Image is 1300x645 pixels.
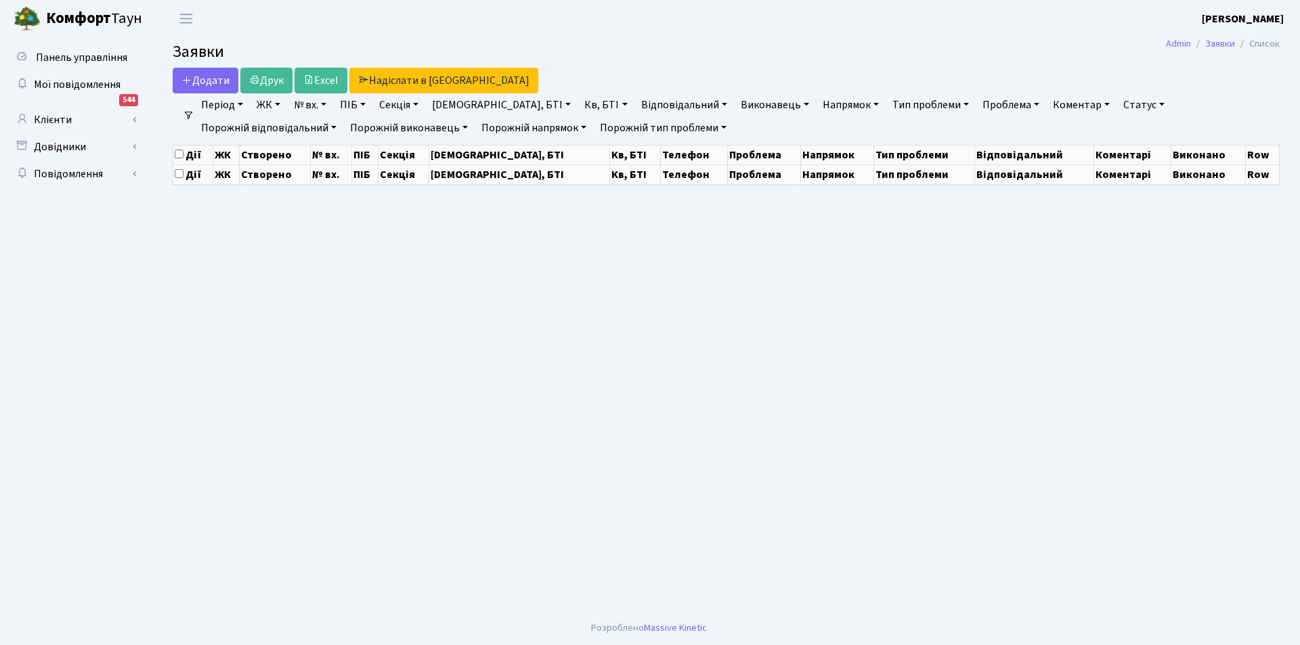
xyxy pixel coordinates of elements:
[173,68,238,93] a: Додати
[661,164,728,184] th: Телефон
[874,164,975,184] th: Тип проблеми
[1093,164,1171,184] th: Коментарі
[975,145,1093,164] th: Відповідальний
[119,94,138,106] div: 544
[977,93,1045,116] a: Проблема
[173,145,213,164] th: Дії
[727,164,800,184] th: Проблема
[801,145,874,164] th: Напрямок
[311,145,352,164] th: № вх.
[1093,145,1171,164] th: Коментарі
[7,133,142,160] a: Довідники
[311,164,352,184] th: № вх.
[351,164,378,184] th: ПІБ
[240,68,292,93] a: Друк
[295,68,347,93] a: Excel
[7,106,142,133] a: Клієнти
[349,68,538,93] a: Надіслати в [GEOGRAPHIC_DATA]
[351,145,378,164] th: ПІБ
[801,164,874,184] th: Напрямок
[196,93,248,116] a: Період
[169,7,203,30] button: Переключити навігацію
[594,116,732,139] a: Порожній тип проблеми
[1205,37,1235,51] a: Заявки
[609,164,660,184] th: Кв, БТІ
[874,145,975,164] th: Тип проблеми
[334,93,371,116] a: ПІБ
[644,621,707,635] a: Massive Kinetic
[579,93,632,116] a: Кв, БТІ
[345,116,473,139] a: Порожній виконавець
[1202,12,1284,26] b: [PERSON_NAME]
[196,116,342,139] a: Порожній відповідальний
[251,93,286,116] a: ЖК
[181,73,230,88] span: Додати
[427,93,576,116] a: [DEMOGRAPHIC_DATA], БТІ
[239,164,311,184] th: Створено
[239,145,311,164] th: Створено
[1171,145,1245,164] th: Виконано
[817,93,884,116] a: Напрямок
[1146,30,1300,58] nav: breadcrumb
[609,145,660,164] th: Кв, БТІ
[1118,93,1170,116] a: Статус
[1202,11,1284,27] a: [PERSON_NAME]
[14,5,41,32] img: logo.png
[46,7,142,30] span: Таун
[476,116,592,139] a: Порожній напрямок
[7,44,142,71] a: Панель управління
[429,164,609,184] th: [DEMOGRAPHIC_DATA], БТІ
[636,93,733,116] a: Відповідальний
[213,164,239,184] th: ЖК
[173,40,224,64] span: Заявки
[887,93,974,116] a: Тип проблеми
[1047,93,1115,116] a: Коментар
[173,164,213,184] th: Дії
[7,160,142,187] a: Повідомлення
[34,77,121,92] span: Мої повідомлення
[1245,145,1279,164] th: Row
[1245,164,1279,184] th: Row
[374,93,424,116] a: Секція
[378,145,429,164] th: Секція
[591,621,709,636] div: Розроблено .
[1235,37,1280,51] li: Список
[288,93,332,116] a: № вх.
[661,145,728,164] th: Телефон
[1166,37,1191,51] a: Admin
[727,145,800,164] th: Проблема
[735,93,815,116] a: Виконавець
[46,7,111,29] b: Комфорт
[213,145,239,164] th: ЖК
[429,145,609,164] th: [DEMOGRAPHIC_DATA], БТІ
[975,164,1093,184] th: Відповідальний
[36,50,127,65] span: Панель управління
[1171,164,1245,184] th: Виконано
[7,71,142,98] a: Мої повідомлення544
[378,164,429,184] th: Секція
